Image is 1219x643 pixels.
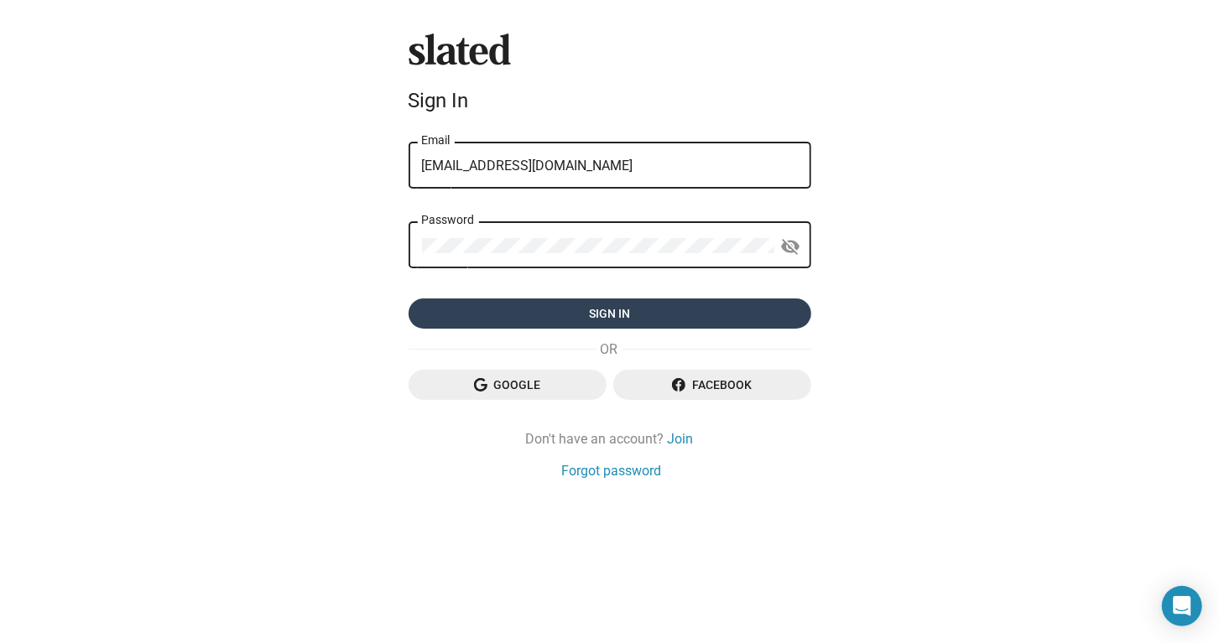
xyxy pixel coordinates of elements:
[422,370,593,400] span: Google
[422,298,798,329] span: Sign in
[409,34,811,119] sl-branding: Sign In
[781,234,801,260] mat-icon: visibility_off
[1162,586,1202,626] div: Open Intercom Messenger
[668,430,694,448] a: Join
[409,430,811,448] div: Don't have an account?
[561,462,661,480] a: Forgot password
[627,370,798,400] span: Facebook
[409,298,811,329] button: Sign in
[409,370,607,400] button: Google
[774,230,808,263] button: Show password
[409,89,811,112] div: Sign In
[613,370,811,400] button: Facebook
